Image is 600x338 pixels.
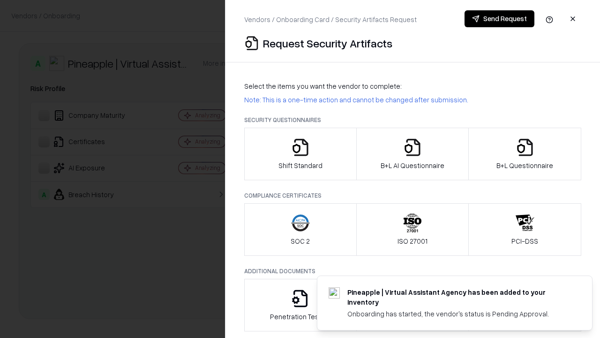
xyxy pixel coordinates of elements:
[356,203,469,256] button: ISO 27001
[468,203,581,256] button: PCI-DSS
[291,236,310,246] p: SOC 2
[356,128,469,180] button: B+L AI Questionnaire
[244,95,581,105] p: Note: This is a one-time action and cannot be changed after submission.
[244,15,417,24] p: Vendors / Onboarding Card / Security Artifacts Request
[511,236,538,246] p: PCI-DSS
[270,312,330,322] p: Penetration Testing
[244,81,581,91] p: Select the items you want the vendor to complete:
[347,287,570,307] div: Pineapple | Virtual Assistant Agency has been added to your inventory
[244,128,357,180] button: Shift Standard
[397,236,427,246] p: ISO 27001
[244,192,581,200] p: Compliance Certificates
[381,161,444,170] p: B+L AI Questionnaire
[465,10,534,27] button: Send Request
[263,36,392,51] p: Request Security Artifacts
[278,161,322,170] p: Shift Standard
[244,116,581,124] p: Security Questionnaires
[347,309,570,319] div: Onboarding has started, the vendor's status is Pending Approval.
[244,203,357,256] button: SOC 2
[244,279,357,331] button: Penetration Testing
[244,267,581,275] p: Additional Documents
[329,287,340,299] img: trypineapple.com
[468,128,581,180] button: B+L Questionnaire
[496,161,553,170] p: B+L Questionnaire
